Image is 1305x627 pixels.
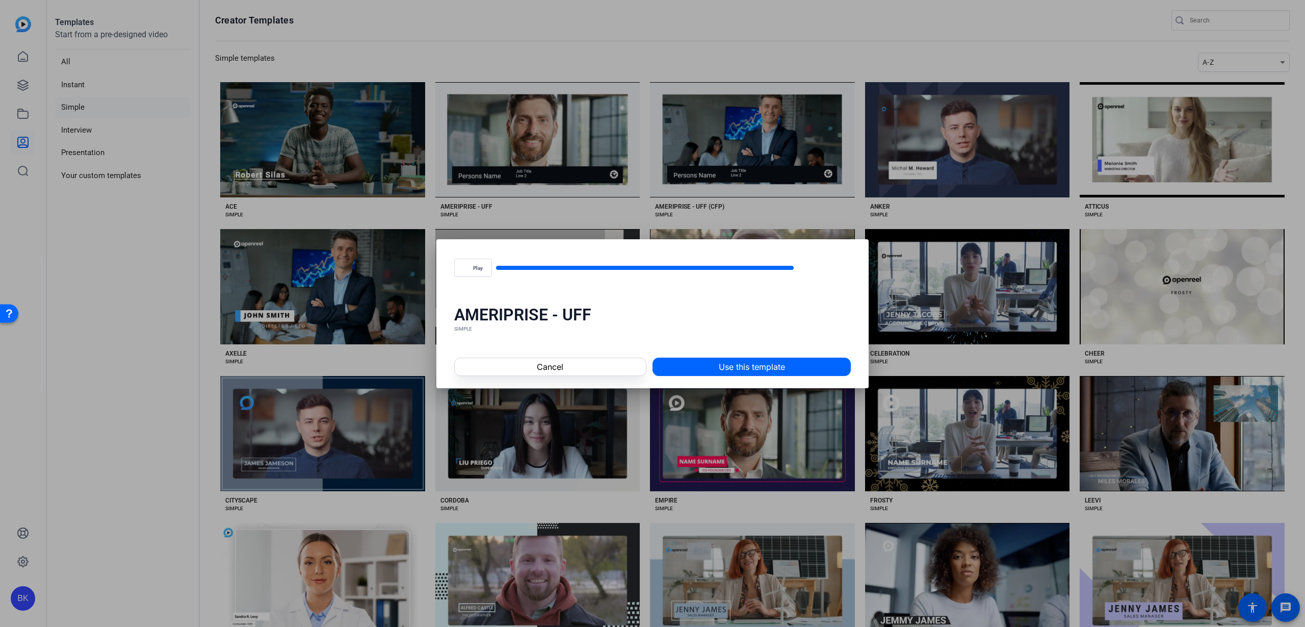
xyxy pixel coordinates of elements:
button: Cancel [454,358,646,376]
span: Use this template [719,361,785,373]
span: Play [473,265,483,271]
div: SIMPLE [454,325,851,333]
div: AMERIPRISE - UFF [454,305,851,325]
button: Play [454,259,492,277]
span: Cancel [537,361,563,373]
button: Fullscreen [826,256,851,280]
button: Use this template [652,358,851,376]
button: Mute [798,256,822,280]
